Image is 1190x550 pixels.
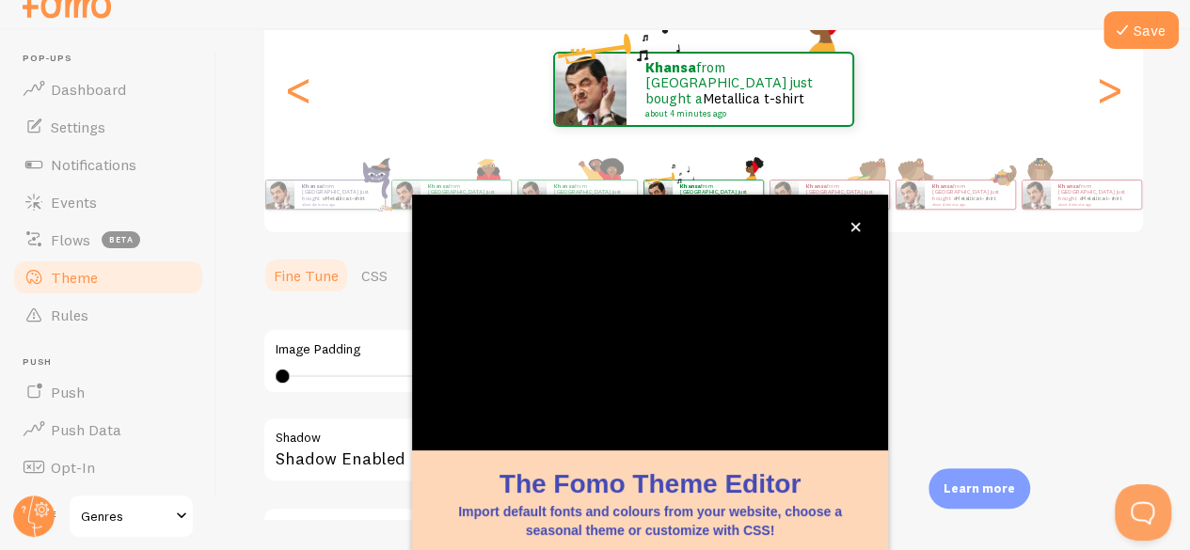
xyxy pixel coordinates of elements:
span: Push [51,383,85,401]
p: Learn more [944,479,1015,497]
strong: Khansa [680,182,701,190]
p: from [GEOGRAPHIC_DATA] just bought a [302,182,377,206]
div: Shadow Enabled [262,416,827,485]
span: Pop-ups [23,53,205,65]
strong: Khansa [428,182,449,190]
p: from [GEOGRAPHIC_DATA] just bought a [932,182,1008,206]
span: Dashboard [51,80,126,99]
span: Push Data [51,420,121,439]
img: Fomo [518,181,547,209]
p: from [GEOGRAPHIC_DATA] just bought a [680,182,755,206]
strong: Khansa [1058,182,1079,190]
button: Save [1103,11,1179,49]
strong: Khansa [302,182,323,190]
a: Flows beta [11,221,205,259]
img: Fomo [392,181,420,209]
a: Genres [68,494,195,539]
a: Settings [11,108,205,146]
a: Push Data [11,411,205,448]
a: Metallica t-shirt [1082,195,1122,202]
p: from [GEOGRAPHIC_DATA] just bought a [645,60,833,118]
span: Theme [51,268,98,287]
img: Fomo [555,54,627,125]
a: Events [11,183,205,221]
strong: Khansa [554,182,575,190]
span: Notifications [51,155,136,174]
div: Learn more [928,468,1030,509]
span: Settings [51,118,105,136]
p: from [GEOGRAPHIC_DATA] just bought a [428,182,503,206]
a: Metallica t-shirt [956,195,996,202]
span: Push [23,356,205,369]
a: Notifications [11,146,205,183]
strong: Khansa [645,58,696,76]
a: Rules [11,296,205,334]
label: Image Padding [276,341,814,358]
img: Fomo [266,181,294,209]
h1: The Fomo Theme Editor [435,465,865,502]
small: about 4 minutes ago [932,202,1006,206]
a: Metallica t-shirt [703,89,804,107]
span: beta [102,231,140,248]
img: Fomo [896,181,925,209]
span: Opt-In [51,458,95,477]
a: Metallica t-shirt [325,195,366,202]
a: Push [11,373,205,411]
a: Fine Tune [262,257,350,294]
small: about 4 minutes ago [302,202,375,206]
small: about 4 minutes ago [645,109,828,118]
img: Fomo [644,181,673,209]
a: Opt-In [11,448,205,486]
img: Fomo [1023,181,1051,209]
p: from [GEOGRAPHIC_DATA] just bought a [806,182,881,206]
img: Fomo [770,181,799,209]
iframe: Help Scout Beacon - Open [1115,484,1171,541]
p: from [GEOGRAPHIC_DATA] just bought a [554,182,629,206]
a: Theme [11,259,205,296]
strong: Khansa [806,182,827,190]
small: about 4 minutes ago [1058,202,1132,206]
span: Genres [81,505,170,527]
span: Events [51,193,97,212]
span: Flows [51,230,90,249]
p: from [GEOGRAPHIC_DATA] just bought a [1058,182,1134,206]
p: Import default fonts and colours from your website, choose a seasonal theme or customize with CSS! [435,502,865,540]
strong: Khansa [932,182,953,190]
button: close, [846,217,865,237]
div: Next slide [1098,22,1120,157]
a: Dashboard [11,71,205,108]
a: CSS [350,257,399,294]
span: Rules [51,306,88,324]
div: Previous slide [287,22,309,157]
